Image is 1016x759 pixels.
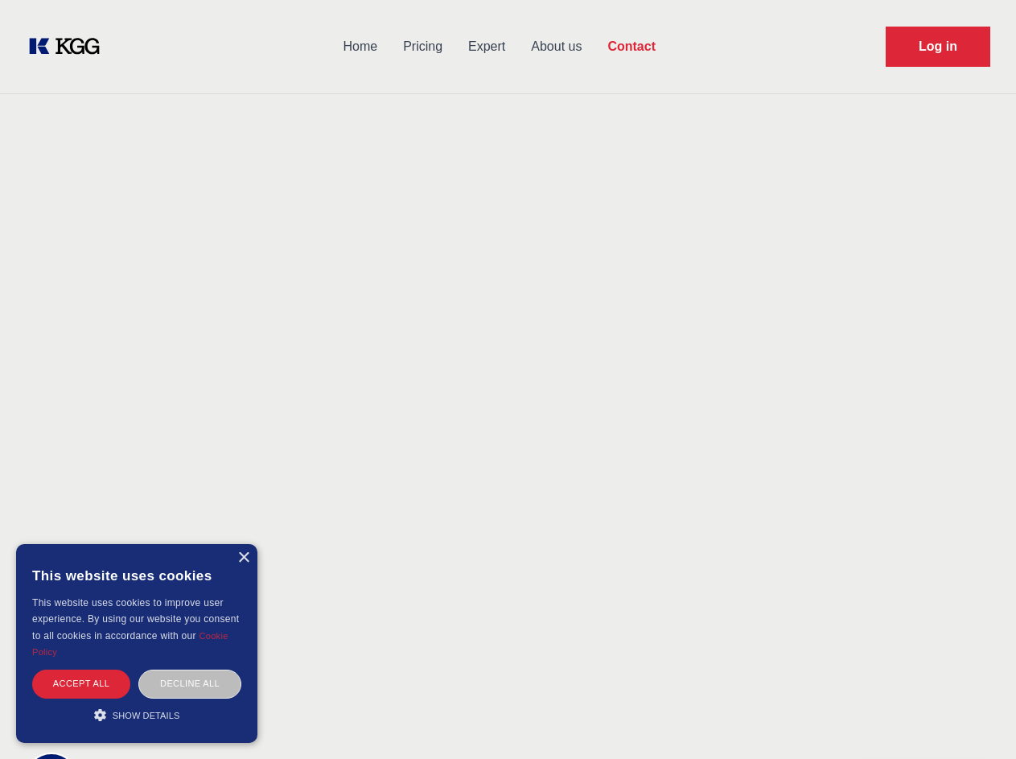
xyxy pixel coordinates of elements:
a: KOL Knowledge Platform: Talk to Key External Experts (KEE) [26,34,113,60]
a: Cookie Policy [32,631,228,657]
span: Show details [113,711,180,720]
a: Contact [594,26,668,68]
div: This website uses cookies [32,556,241,595]
span: This website uses cookies to improve user experience. By using our website you consent to all coo... [32,597,239,641]
a: Expert [455,26,518,68]
a: Home [330,26,390,68]
a: Request Demo [886,27,990,67]
div: Accept all [32,670,130,698]
div: Close [237,552,249,564]
iframe: Chat Widget [936,682,1016,759]
a: Pricing [390,26,455,68]
div: Show details [32,707,241,723]
div: Decline all [138,670,241,698]
a: About us [518,26,594,68]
